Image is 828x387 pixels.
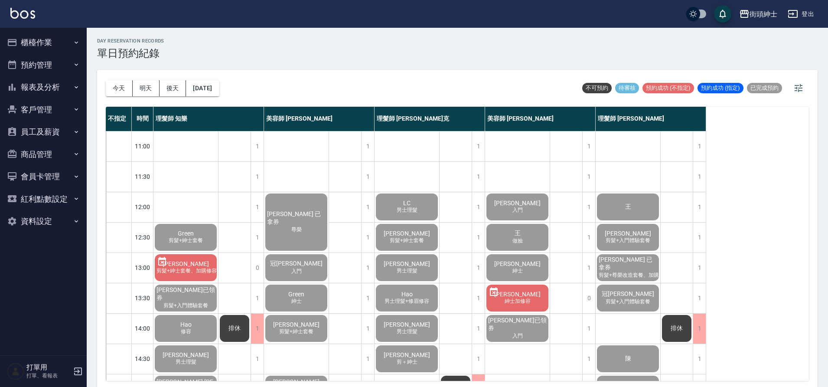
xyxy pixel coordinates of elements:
[106,107,132,131] div: 不指定
[382,351,432,358] span: [PERSON_NAME]
[736,5,781,23] button: 街頭紳士
[472,314,485,344] div: 1
[132,161,153,192] div: 11:30
[160,80,186,96] button: 後天
[698,84,743,92] span: 預約成功 (指定)
[582,283,595,313] div: 0
[472,283,485,313] div: 1
[153,267,228,275] span: 剪髮+紳士套餐、加購修容修眉
[132,107,153,131] div: 時間
[132,192,153,222] div: 12:00
[7,363,24,380] img: Person
[132,313,153,344] div: 14:00
[97,38,164,44] h2: day Reservation records
[10,8,35,19] img: Logo
[227,325,242,332] span: 排休
[492,291,542,298] span: [PERSON_NAME]
[623,203,633,211] span: 王
[3,98,83,121] button: 客戶管理
[375,107,485,131] div: 理髮師 [PERSON_NAME]克
[513,230,522,237] span: 王
[132,344,153,374] div: 14:30
[179,328,193,335] span: 修容
[395,358,419,366] span: 剪＋紳士
[582,162,595,192] div: 1
[97,47,164,59] h3: 單日預約紀錄
[597,256,659,272] span: [PERSON_NAME] 已拿券
[3,188,83,210] button: 紅利點數設定
[693,223,706,253] div: 1
[472,192,485,222] div: 1
[492,200,542,207] span: [PERSON_NAME]
[693,192,706,222] div: 1
[271,321,321,328] span: [PERSON_NAME]
[472,253,485,283] div: 1
[582,253,595,283] div: 1
[361,223,374,253] div: 1
[132,283,153,313] div: 13:30
[179,321,193,328] span: Hao
[176,230,196,237] span: Green
[693,283,706,313] div: 1
[623,355,633,363] span: 陳
[132,222,153,253] div: 12:30
[106,80,133,96] button: 今天
[277,328,315,335] span: 剪髮+紳士套餐
[133,80,160,96] button: 明天
[600,290,656,298] span: 冠[PERSON_NAME]
[3,54,83,76] button: 預約管理
[162,302,210,309] span: 剪髮+入門體驗套餐
[511,237,525,245] span: 做臉
[26,363,71,372] h5: 打單用
[503,298,532,305] span: 紳士加修容
[361,344,374,374] div: 1
[251,253,264,283] div: 0
[361,253,374,283] div: 1
[485,107,596,131] div: 美容師 [PERSON_NAME]
[251,192,264,222] div: 1
[251,314,264,344] div: 1
[382,321,432,328] span: [PERSON_NAME]
[582,223,595,253] div: 1
[290,268,303,275] span: 入門
[361,192,374,222] div: 1
[511,207,525,214] span: 入門
[582,314,595,344] div: 1
[361,314,374,344] div: 1
[251,283,264,313] div: 1
[161,260,211,267] span: [PERSON_NAME]
[174,358,198,366] span: 男士理髮
[3,210,83,233] button: 資料設定
[3,143,83,166] button: 商品管理
[290,226,303,233] span: 尊榮
[669,325,685,332] span: 排休
[264,107,375,131] div: 美容師 [PERSON_NAME]
[361,283,374,313] div: 1
[486,317,548,332] span: [PERSON_NAME]已領券
[361,131,374,161] div: 1
[3,31,83,54] button: 櫃檯作業
[395,207,419,214] span: 男士理髮
[492,260,542,267] span: [PERSON_NAME]
[271,378,321,385] span: [PERSON_NAME]
[395,267,419,275] span: 男士理髮
[3,165,83,188] button: 會員卡管理
[472,223,485,253] div: 1
[400,291,414,298] span: Hao
[251,344,264,374] div: 1
[287,291,306,298] span: Green
[472,131,485,161] div: 1
[750,9,777,20] div: 街頭紳士
[511,332,525,340] span: 入門
[582,84,612,92] span: 不可預約
[747,84,782,92] span: 已完成預約
[604,237,652,244] span: 剪髮+入門體驗套餐
[582,192,595,222] div: 1
[290,298,303,305] span: 紳士
[383,298,431,305] span: 男士理髮+修眉修容
[251,223,264,253] div: 1
[382,260,432,267] span: [PERSON_NAME]
[595,272,679,279] span: 剪髮+尊榮改造套餐、加購修眉修容
[265,210,327,226] span: [PERSON_NAME] 已拿券
[604,298,652,305] span: 剪髮+入門體驗套餐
